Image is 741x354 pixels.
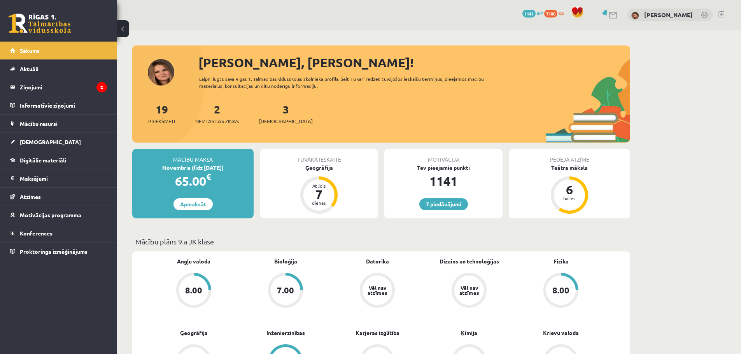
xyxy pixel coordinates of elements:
[644,11,693,19] a: [PERSON_NAME]
[173,198,213,210] a: Apmaksāt
[307,183,331,188] div: Atlicis
[307,188,331,201] div: 7
[10,224,107,242] a: Konferences
[132,172,254,190] div: 65.00
[277,286,294,295] div: 7.00
[259,117,313,125] span: [DEMOGRAPHIC_DATA]
[148,273,240,309] a: 8.00
[10,133,107,151] a: [DEMOGRAPHIC_DATA]
[509,164,630,172] div: Teātra māksla
[20,96,107,114] legend: Informatīvie ziņojumi
[419,198,468,210] a: 7 piedāvājumi
[260,164,378,172] div: Ģeogrāfija
[522,10,543,16] a: 1141 mP
[20,211,81,218] span: Motivācijas programma
[544,10,568,16] a: 7100 xp
[20,120,58,127] span: Mācību resursi
[10,169,107,187] a: Maksājumi
[266,329,305,337] a: Inženierzinības
[522,10,536,17] span: 1141
[10,60,107,78] a: Aktuāli
[195,117,239,125] span: Neizlasītās ziņas
[10,42,107,59] a: Sākums
[20,248,88,255] span: Proktoringa izmēģinājums
[132,149,254,164] div: Mācību maksa
[20,138,81,145] span: [DEMOGRAPHIC_DATA]
[10,242,107,260] a: Proktoringa izmēģinājums
[356,329,399,337] a: Karjeras izglītība
[260,149,378,164] div: Tuvākā ieskaite
[148,102,175,125] a: 19Priekšmeti
[10,188,107,206] a: Atzīmes
[20,47,40,54] span: Sākums
[552,286,569,295] div: 8.00
[366,257,389,265] a: Datorika
[20,78,107,96] legend: Ziņojumi
[384,149,503,164] div: Motivācija
[366,285,388,295] div: Vēl nav atzīmes
[537,10,543,16] span: mP
[10,115,107,133] a: Mācību resursi
[199,75,498,89] div: Laipni lūgts savā Rīgas 1. Tālmācības vidusskolas skolnieka profilā. Šeit Tu vari redzēt tuvojošo...
[185,286,202,295] div: 8.00
[461,329,477,337] a: Ķīmija
[423,273,515,309] a: Vēl nav atzīmes
[10,96,107,114] a: Informatīvie ziņojumi
[148,117,175,125] span: Priekšmeti
[206,171,211,182] span: €
[132,164,254,172] div: Novembris (līdz [DATE])
[307,201,331,205] div: dienas
[509,164,630,215] a: Teātra māksla 6 balles
[10,206,107,224] a: Motivācijas programma
[96,82,107,92] i: 2
[198,53,630,72] div: [PERSON_NAME], [PERSON_NAME]!
[384,172,503,190] div: 1141
[331,273,423,309] a: Vēl nav atzīmes
[544,10,557,17] span: 7100
[558,183,581,196] div: 6
[259,102,313,125] a: 3[DEMOGRAPHIC_DATA]
[458,285,480,295] div: Vēl nav atzīmes
[10,151,107,169] a: Digitālie materiāli
[10,78,107,96] a: Ziņojumi2
[180,329,208,337] a: Ģeogrāfija
[240,273,331,309] a: 7.00
[554,257,569,265] a: Fizika
[260,164,378,215] a: Ģeogrāfija Atlicis 7 dienas
[20,65,39,72] span: Aktuāli
[384,164,503,172] div: Tev pieejamie punkti
[20,193,41,200] span: Atzīmes
[20,157,66,164] span: Digitālie materiāli
[631,12,639,19] img: Kendija Anete Kraukle
[20,169,107,187] legend: Maksājumi
[440,257,499,265] a: Dizains un tehnoloģijas
[559,10,564,16] span: xp
[20,230,53,237] span: Konferences
[515,273,607,309] a: 8.00
[135,236,627,247] p: Mācību plāns 9.a JK klase
[543,329,579,337] a: Krievu valoda
[274,257,297,265] a: Bioloģija
[509,149,630,164] div: Pēdējā atzīme
[558,196,581,201] div: balles
[177,257,210,265] a: Angļu valoda
[9,14,71,33] a: Rīgas 1. Tālmācības vidusskola
[195,102,239,125] a: 2Neizlasītās ziņas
